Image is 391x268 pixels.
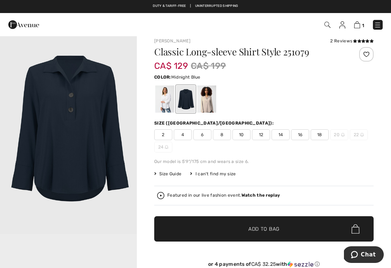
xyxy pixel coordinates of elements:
[287,261,314,268] img: Sezzle
[153,4,238,8] a: Duty & tariff-free | Uninterrupted shipping
[8,21,39,28] a: 1ère Avenue
[154,261,374,268] div: or 4 payments of with
[241,193,280,198] strong: Watch the replay
[248,225,279,233] span: Add to Bag
[154,129,172,140] span: 2
[165,145,168,149] img: ring-m.svg
[154,54,188,71] span: CA$ 129
[154,47,337,56] h1: Classic Long-sleeve Shirt Style 251079
[374,21,381,29] img: Menu
[311,129,329,140] span: 18
[252,129,270,140] span: 12
[171,75,201,80] span: Midnight Blue
[352,224,360,234] img: Bag.svg
[190,171,236,177] div: I can't find my size
[272,129,290,140] span: 14
[232,129,251,140] span: 10
[174,129,192,140] span: 4
[354,20,364,29] a: 1
[154,171,181,177] span: Size Guide
[341,133,345,137] img: ring-m.svg
[330,38,374,44] div: 2 Reviews
[154,120,275,126] div: Size ([GEOGRAPHIC_DATA]/[GEOGRAPHIC_DATA]):
[193,129,211,140] span: 6
[360,133,364,137] img: ring-m.svg
[197,85,216,113] div: Moonstone
[167,193,280,198] div: Featured in our live fashion event.
[157,192,164,199] img: Watch the replay
[154,158,374,165] div: Our model is 5'9"/175 cm and wears a size 6.
[291,129,309,140] span: 16
[154,75,171,80] span: Color:
[213,129,231,140] span: 8
[8,17,39,32] img: 1ère Avenue
[191,59,226,72] span: CA$ 199
[155,85,174,113] div: Vanilla 30
[154,216,374,242] button: Add to Bag
[154,142,172,152] span: 24
[350,129,368,140] span: 22
[154,38,190,43] a: [PERSON_NAME]
[354,21,360,28] img: Shopping Bag
[251,261,276,267] span: CA$ 32.25
[344,246,384,264] iframe: Opens a widget where you can chat to one of our agents
[324,22,331,28] img: Search
[330,129,348,140] span: 20
[339,21,345,29] img: My Info
[362,23,364,28] span: 1
[176,85,195,113] div: Midnight Blue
